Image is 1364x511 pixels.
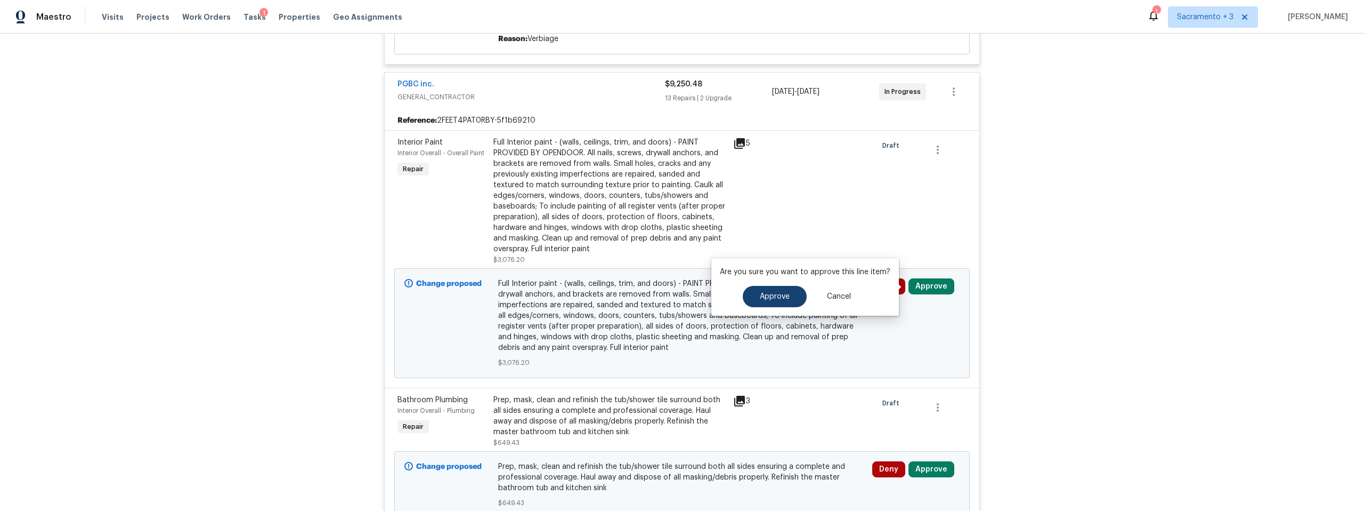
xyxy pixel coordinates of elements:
span: [DATE] [772,88,794,95]
span: Properties [279,12,320,22]
b: Change proposed [416,463,482,470]
span: [DATE] [797,88,819,95]
span: Bathroom Plumbing [397,396,468,404]
span: Geo Assignments [333,12,402,22]
span: - [772,86,819,97]
span: $9,250.48 [665,81,702,88]
span: Approve [760,293,790,301]
span: Maestro [36,12,71,22]
span: Prep, mask, clean and refinish the tub/shower tile surround both all sides ensuring a complete an... [498,461,866,493]
div: 1 [1152,6,1160,17]
div: 3 [733,395,775,408]
div: Full Interior paint - (walls, ceilings, trim, and doors) - PAINT PROVIDED BY OPENDOOR. All nails,... [493,137,727,254]
span: Projects [136,12,169,22]
div: 5 [733,137,775,150]
span: Interior Overall - Plumbing [397,408,475,414]
b: Change proposed [416,280,482,288]
span: Repair [399,164,428,174]
a: PGBC inc. [397,81,434,88]
span: Interior Overall - Overall Paint [397,150,484,156]
span: Tasks [243,13,266,21]
span: GENERAL_CONTRACTOR [397,92,665,102]
span: Sacramento + 3 [1177,12,1233,22]
span: $649.43 [498,498,866,508]
span: Visits [102,12,124,22]
span: [PERSON_NAME] [1284,12,1348,22]
button: Approve [908,278,954,294]
div: 13 Repairs | 2 Upgrade [665,93,772,103]
div: 2FEET4PAT0RBY-5f1b69210 [385,111,979,130]
span: Draft [882,140,904,151]
button: Cancel [810,286,868,307]
span: Interior Paint [397,139,443,146]
span: Work Orders [182,12,231,22]
span: $649.43 [493,440,519,446]
p: Are you sure you want to approve this line item? [720,267,890,277]
span: Repair [399,421,428,432]
span: Reason: [498,35,527,43]
div: Prep, mask, clean and refinish the tub/shower tile surround both all sides ensuring a complete an... [493,395,727,437]
div: 1 [259,8,268,19]
span: Cancel [827,293,851,301]
span: In Progress [884,86,925,97]
span: $3,076.20 [493,257,525,263]
button: Approve [908,461,954,477]
span: Full Interior paint - (walls, ceilings, trim, and doors) - PAINT PROVIDED BY OPENDOOR. All nails,... [498,278,866,353]
b: Reference: [397,115,437,126]
button: Deny [872,461,905,477]
span: Draft [882,398,904,409]
button: Approve [743,286,807,307]
span: Verbiage [527,35,558,43]
span: $3,076.20 [498,357,866,368]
